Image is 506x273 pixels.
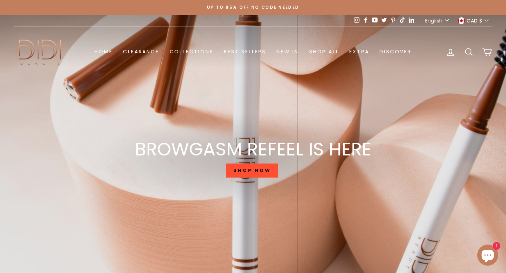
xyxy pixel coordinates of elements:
span: CAD $ [467,17,482,25]
a: Extra [344,45,374,58]
button: English [423,15,452,26]
ul: Primary [89,45,416,58]
a: Home [89,45,118,58]
a: New in [271,45,304,58]
a: Best Sellers [219,45,271,58]
a: Collections [164,45,219,58]
a: Shop All [304,45,344,58]
a: Discover [374,45,416,58]
span: Up to 85% off NO CODE NEEDED [207,5,299,10]
img: Didi Beauty Co. [14,37,67,66]
a: Clearance [118,45,164,58]
span: English [425,17,442,25]
a: SHOP NOW [226,164,278,178]
inbox-online-store-chat: Shopify online store chat [475,245,500,267]
div: BROWGASM REFEEL IS HERE [135,140,371,158]
button: CAD $ [456,15,492,26]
